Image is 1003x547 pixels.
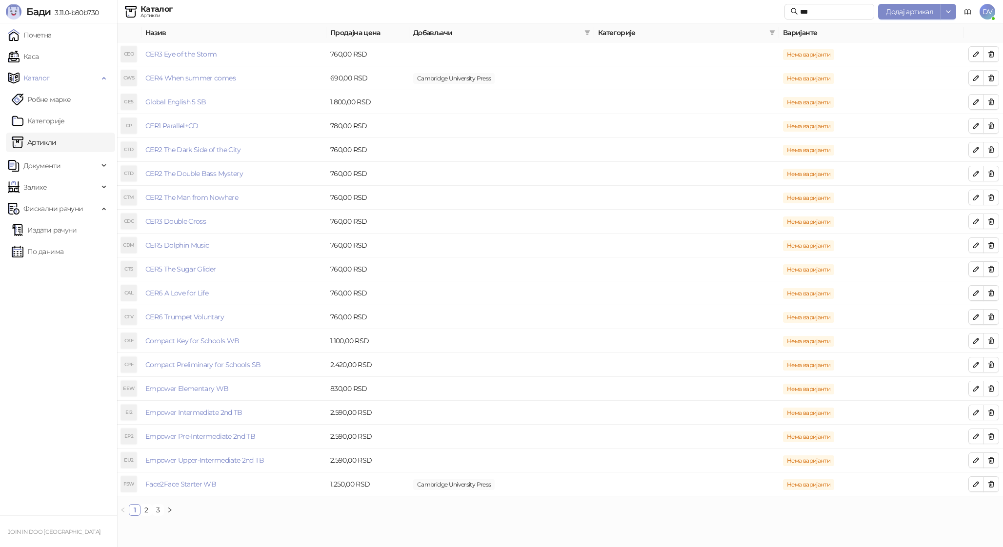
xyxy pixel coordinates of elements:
[326,329,409,353] td: 1.100,00 RSD
[145,289,208,297] a: CER6 A Love for Life
[145,313,224,321] a: CER6 Trumpet Voluntary
[783,360,834,371] span: Нема варијанти
[145,360,261,369] a: Compact Preliminary for Schools SB
[145,74,236,82] a: CER4 When summer comes
[164,504,176,516] button: right
[145,241,209,250] a: CER5 Dolphin Music
[121,429,137,444] div: EP2
[326,401,409,425] td: 2.590,00 RSD
[326,23,409,42] th: Продајна цена
[960,4,976,20] a: Документација
[121,214,137,229] div: CDC
[326,377,409,401] td: 830,00 RSD
[145,480,216,488] a: Face2Face Starter WB
[783,97,834,108] span: Нема варијанти
[326,138,409,162] td: 760,00 RSD
[26,6,51,18] span: Бади
[145,456,264,465] a: Empower Upper-Intermediate 2nd TB
[8,25,52,45] a: Почетна
[783,240,834,251] span: Нема варијанти
[141,114,326,138] td: CER1 Parallel+CD
[769,30,775,36] span: filter
[140,5,173,13] div: Каталог
[145,408,242,417] a: Empower Intermediate 2nd TB
[783,384,834,394] span: Нема варијанти
[141,210,326,234] td: CER3 Double Cross
[6,4,21,20] img: Logo
[326,66,409,90] td: 690,00 RSD
[584,30,590,36] span: filter
[141,138,326,162] td: CER2 The Dark Side of the City
[582,25,592,40] span: filter
[12,90,71,109] a: Робне марке
[12,133,57,152] a: ArtikliАртикли
[121,190,137,205] div: CTM
[141,90,326,114] td: Global English 5 SB
[141,66,326,90] td: CER4 When summer comes
[121,381,137,396] div: EEW
[8,47,39,66] a: Каса
[326,472,409,496] td: 1.250,00 RSD
[409,23,594,42] th: Добављачи
[145,98,206,106] a: Global English 5 SB
[413,73,495,84] span: Cambridge University Press
[121,70,137,86] div: CWS
[129,505,140,515] a: 1
[326,353,409,377] td: 2.420,00 RSD
[413,479,495,490] span: Cambridge University Press
[121,405,137,420] div: EI2
[141,305,326,329] td: CER6 Trumpet Voluntary
[167,507,173,513] span: right
[326,257,409,281] td: 760,00 RSD
[413,27,581,38] span: Добављачи
[783,479,834,490] span: Нема варијанти
[121,476,137,492] div: FSW
[141,353,326,377] td: Compact Preliminary for Schools SB
[8,528,100,535] small: JOIN IN DOO [GEOGRAPHIC_DATA]
[145,265,216,273] a: CER5 The Sugar Glider
[141,329,326,353] td: Compact Key for Schools WB
[326,90,409,114] td: 1.800,00 RSD
[779,23,964,42] th: Варијанте
[326,162,409,186] td: 760,00 RSD
[145,193,238,202] a: CER2 The Man from Nowhere
[121,118,137,134] div: CP
[141,186,326,210] td: CER2 The Man from Nowhere
[141,281,326,305] td: CER6 A Love for Life
[23,177,47,197] span: Залихе
[141,425,326,449] td: Empower Pre-Intermediate 2nd TB
[117,504,129,516] button: left
[12,220,77,240] a: Издати рачуни
[783,169,834,179] span: Нема варијанти
[878,4,941,20] button: Додај артикал
[783,431,834,442] span: Нема варијанти
[767,25,777,40] span: filter
[326,42,409,66] td: 760,00 RSD
[140,13,173,18] div: Артикли
[23,199,83,218] span: Фискални рачуни
[141,257,326,281] td: CER5 The Sugar Glider
[783,216,834,227] span: Нема варијанти
[598,27,765,38] span: Категорије
[980,4,995,20] span: DV
[141,505,152,515] a: 2
[783,145,834,156] span: Нема варијанти
[121,357,137,372] div: CPF
[145,50,217,59] a: CER3 Eye of the Storm
[783,455,834,466] span: Нема варијанти
[141,449,326,472] td: Empower Upper-Intermediate 2nd TB
[117,504,129,516] li: Претходна страна
[121,333,137,349] div: CKF
[23,68,50,88] span: Каталог
[326,281,409,305] td: 760,00 RSD
[141,377,326,401] td: Empower Elementary WB
[121,285,137,301] div: CAL
[141,42,326,66] td: CER3 Eye of the Storm
[51,8,99,17] span: 3.11.0-b80b730
[141,401,326,425] td: Empower Intermediate 2nd TB
[121,237,137,253] div: CDM
[145,336,239,345] a: Compact Key for Schools WB
[23,156,60,176] span: Документи
[783,336,834,347] span: Нема варијанти
[141,234,326,257] td: CER5 Dolphin Music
